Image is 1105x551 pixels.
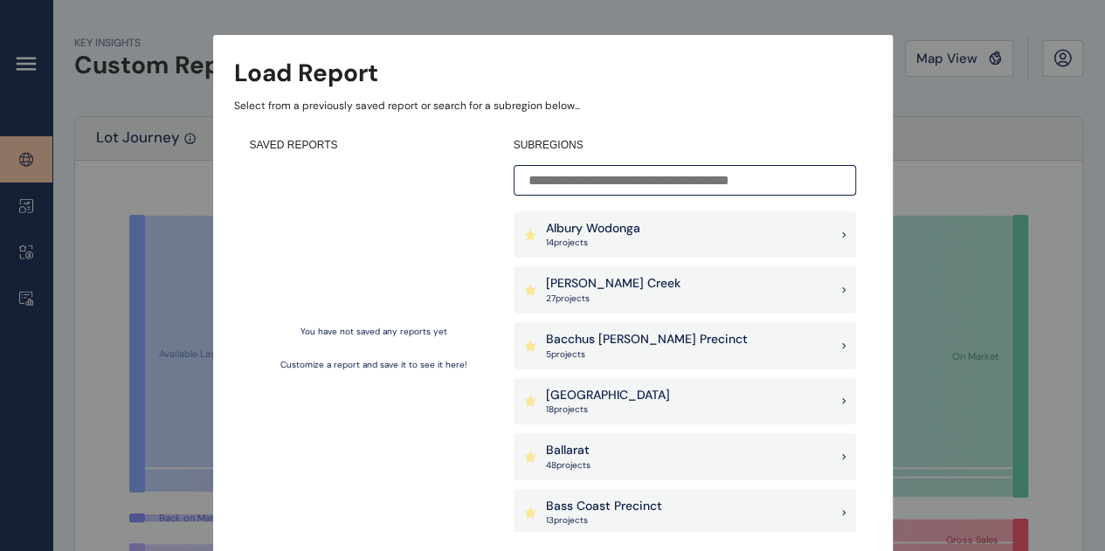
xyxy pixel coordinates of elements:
p: You have not saved any reports yet [300,326,447,338]
p: Bass Coast Precinct [546,498,662,515]
p: [GEOGRAPHIC_DATA] [546,387,670,404]
p: Ballarat [546,442,590,459]
h4: SAVED REPORTS [250,138,498,153]
p: Select from a previously saved report or search for a subregion below... [234,99,872,114]
p: 48 project s [546,459,590,472]
p: Customize a report and save it to see it here! [280,359,467,371]
p: 27 project s [546,293,680,305]
h4: SUBREGIONS [514,138,856,153]
p: 5 project s [546,348,748,361]
p: 14 project s [546,237,640,249]
p: 18 project s [546,403,670,416]
p: [PERSON_NAME] Creek [546,275,680,293]
p: Bacchus [PERSON_NAME] Precinct [546,331,748,348]
p: Albury Wodonga [546,220,640,238]
p: 13 project s [546,514,662,527]
h3: Load Report [234,56,378,90]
